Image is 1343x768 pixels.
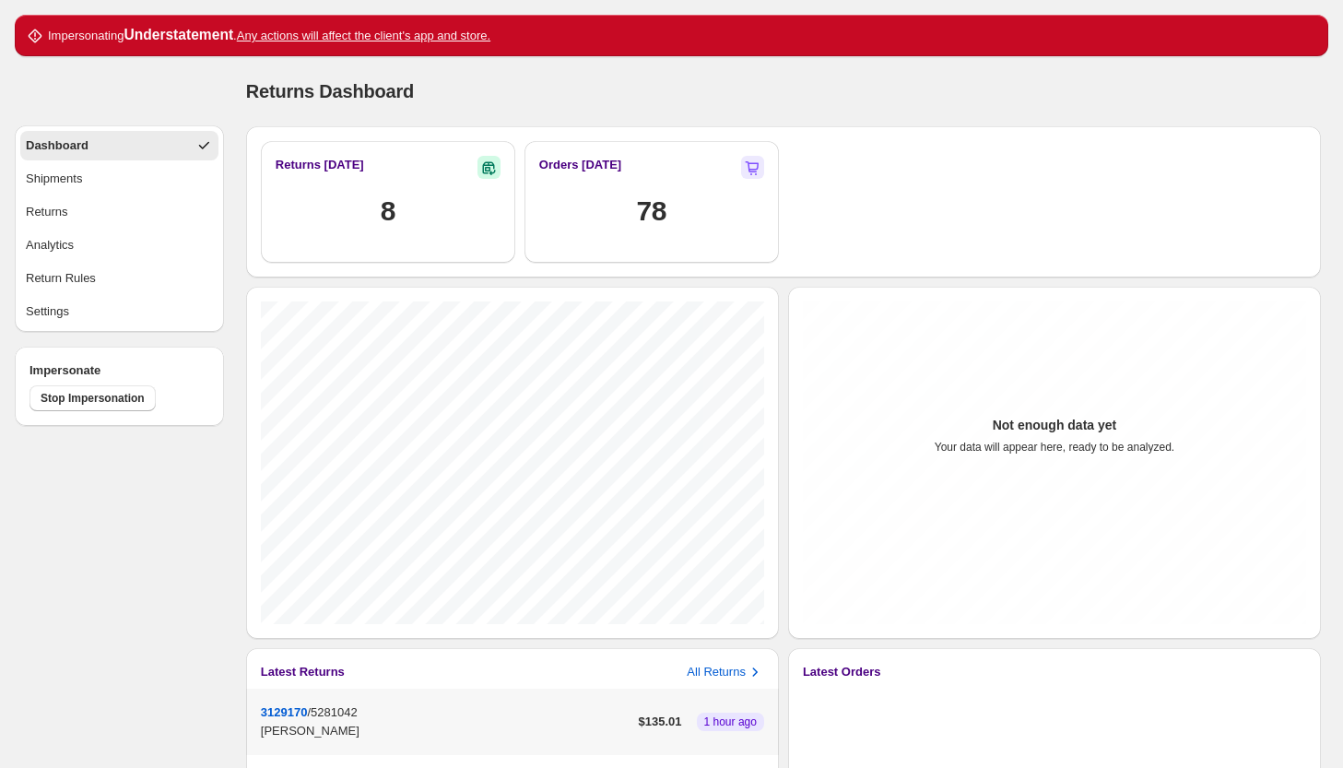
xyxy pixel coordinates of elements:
[20,131,218,160] button: Dashboard
[20,297,218,326] button: Settings
[261,663,345,681] h3: Latest Returns
[261,703,631,740] div: /
[20,164,218,194] button: Shipments
[311,705,358,719] span: 5281042
[41,391,145,406] span: Stop Impersonation
[237,29,490,42] u: Any actions will affect the client's app and store.
[20,230,218,260] button: Analytics
[26,170,82,188] div: Shipments
[261,722,631,740] p: [PERSON_NAME]
[26,236,74,254] div: Analytics
[803,663,881,681] h3: Latest Orders
[639,713,682,731] p: $ 135.01
[539,156,621,174] h2: Orders [DATE]
[29,361,209,380] h4: Impersonate
[261,705,308,719] button: 3129170
[687,663,746,681] p: All Returns
[26,203,68,221] div: Returns
[26,136,88,155] div: Dashboard
[26,269,96,288] div: Return Rules
[124,27,233,42] strong: Understatement
[20,264,218,293] button: Return Rules
[276,156,364,174] h3: Returns [DATE]
[636,193,666,230] h1: 78
[48,26,490,45] p: Impersonating .
[246,81,414,101] span: Returns Dashboard
[29,385,156,411] button: Stop Impersonation
[20,197,218,227] button: Returns
[381,193,395,230] h1: 8
[704,715,757,729] span: 1 hour ago
[687,663,764,681] button: All Returns
[26,302,69,321] div: Settings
